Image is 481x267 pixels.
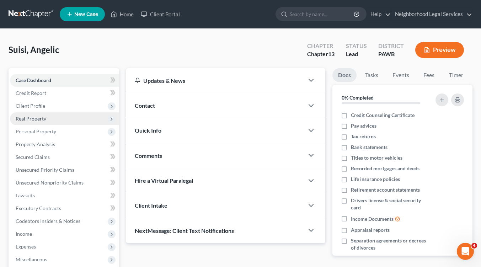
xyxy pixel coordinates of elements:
span: Credit Counseling Certificate [351,112,415,119]
span: Unsecured Nonpriority Claims [16,180,84,186]
span: Client Profile [16,103,45,109]
div: Lead [346,50,367,58]
span: Property Analysis [16,141,55,147]
a: Credit Report [10,87,119,100]
span: Quick Info [135,127,161,134]
span: Retirement account statements [351,186,420,193]
iframe: Intercom live chat [457,243,474,260]
span: Life insurance policies [351,176,400,183]
span: Miscellaneous [16,256,47,262]
span: Client Intake [135,202,167,209]
a: Tasks [359,68,384,82]
span: Credit Report [16,90,46,96]
div: Status [346,42,367,50]
a: Case Dashboard [10,74,119,87]
span: Codebtors Insiders & Notices [16,218,80,224]
a: Fees [418,68,440,82]
a: Unsecured Nonpriority Claims [10,176,119,189]
span: Income Documents [351,215,394,223]
span: 4 [471,243,477,249]
span: New Case [74,12,98,17]
a: Help [367,8,391,21]
a: Executory Contracts [10,202,119,215]
span: Personal Property [16,128,56,134]
div: Chapter [307,50,335,58]
span: Real Property [16,116,46,122]
a: Home [107,8,137,21]
span: Bank statements [351,144,388,151]
span: Recorded mortgages and deeds [351,165,419,172]
div: Updates & News [135,77,295,84]
span: Drivers license & social security card [351,197,432,211]
button: Preview [415,42,464,58]
strong: 0% Completed [342,95,374,101]
a: Property Analysis [10,138,119,151]
input: Search by name... [290,7,355,21]
a: Timer [443,68,469,82]
span: Lawsuits [16,192,35,198]
span: Expenses [16,244,36,250]
a: Lawsuits [10,189,119,202]
span: Tax returns [351,133,376,140]
span: Income [16,231,32,237]
span: Contact [135,102,155,109]
span: Titles to motor vehicles [351,154,402,161]
span: Separation agreements or decrees of divorces [351,237,432,251]
div: PAWB [378,50,404,58]
a: Events [387,68,415,82]
div: District [378,42,404,50]
span: Comments [135,152,162,159]
span: Suisi, Angelic [9,44,59,55]
span: Executory Contracts [16,205,61,211]
span: Secured Claims [16,154,50,160]
span: Hire a Virtual Paralegal [135,177,193,184]
div: Chapter [307,42,335,50]
span: Pay advices [351,122,376,129]
span: Case Dashboard [16,77,51,83]
span: NextMessage: Client Text Notifications [135,227,234,234]
span: 13 [328,50,335,57]
a: Neighborhood Legal Services [391,8,472,21]
a: Docs [332,68,357,82]
a: Unsecured Priority Claims [10,164,119,176]
span: Appraisal reports [351,226,390,234]
a: Secured Claims [10,151,119,164]
span: Unsecured Priority Claims [16,167,74,173]
a: Client Portal [137,8,183,21]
